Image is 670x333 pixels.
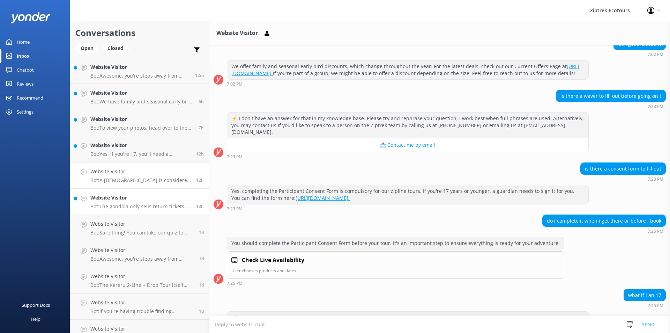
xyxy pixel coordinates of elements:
[199,230,204,236] span: Oct 10 2025 07:52am (UTC +13:00) Pacific/Auckland
[296,195,350,201] a: [URL][DOMAIN_NAME].
[90,194,191,202] h4: Website Visitor
[231,267,560,274] p: User chooses products and dates.
[227,281,243,285] strong: 7:25 PM
[90,168,191,175] h4: Website Visitor
[102,44,132,52] a: Closed
[90,99,193,105] p: Bot: We have family and seasonal early bird discounts available. These offers change throughout t...
[90,299,194,306] h4: Website Visitor
[90,89,193,97] h4: Website Visitor
[542,229,666,233] div: Oct 10 2025 07:25pm (UTC +13:00) Pacific/Auckland
[10,12,51,23] img: yonder-white-logo.png
[90,273,194,280] h4: Website Visitor
[227,237,564,249] div: You should complete the Participant Consent Form before your tour. It's an important step to ensu...
[70,162,209,189] a: Website VisitorBot:A [DEMOGRAPHIC_DATA] is considered an adult for our tours. Enjoy your ziplinin...
[613,52,666,57] div: Oct 10 2025 07:02pm (UTC +13:00) Pacific/Auckland
[70,294,209,320] a: Website VisitorBot:If you're having trouble finding availability online, please reach out to our ...
[75,26,204,39] h2: Conversations
[242,256,304,265] h4: Check Live Availability
[70,241,209,267] a: Website VisitorBot:Awesome, you're steps away from ziplining! It's easiest to book your zipline e...
[231,63,579,77] a: [URL][DOMAIN_NAME].
[227,154,589,159] div: Oct 10 2025 07:23pm (UTC +13:00) Pacific/Auckland
[216,29,258,38] h3: Website Visitor
[648,229,663,233] strong: 7:25 PM
[90,282,194,288] p: Bot: The Kereru 2-Line + Drop Tour itself lasts about 45 minutes to 1 hour, including the ziplini...
[90,63,190,71] h4: Website Visitor
[17,63,34,77] div: Chatbot
[90,308,194,314] p: Bot: If you're having trouble finding availability online, please reach out to our friendly Guest...
[196,203,204,209] span: Oct 10 2025 07:05pm (UTC +13:00) Pacific/Auckland
[227,185,588,204] div: Yes, completing the Participant Consent Form is compulsory for our zipline tours. If you're 17 ye...
[90,256,194,262] p: Bot: Awesome, you're steps away from ziplining! It's easiest to book your zipline experience onli...
[227,138,588,152] button: 📩 Contact me by email
[196,151,204,157] span: Oct 10 2025 07:27pm (UTC +13:00) Pacific/Auckland
[648,177,663,181] strong: 7:23 PM
[227,82,243,86] strong: 7:02 PM
[17,105,33,119] div: Settings
[90,246,194,254] h4: Website Visitor
[90,73,190,79] p: Bot: Awesome, you're steps away from ziplining! It's easiest to check live availability and book ...
[227,206,589,211] div: Oct 10 2025 07:23pm (UTC +13:00) Pacific/Auckland
[227,81,589,86] div: Oct 10 2025 07:02pm (UTC +13:00) Pacific/Auckland
[75,44,102,52] a: Open
[199,282,204,288] span: Oct 09 2025 10:43pm (UTC +13:00) Pacific/Auckland
[22,298,50,312] div: Support Docs
[90,177,191,183] p: Bot: A [DEMOGRAPHIC_DATA] is considered an adult for our tours. Enjoy your ziplining adventure!
[70,215,209,241] a: Website VisitorBot:Sure thing! You can take our quiz to help choose the best zipline adventure fo...
[196,177,204,183] span: Oct 10 2025 07:26pm (UTC +13:00) Pacific/Auckland
[70,84,209,110] a: Website VisitorBot:We have family and seasonal early bird discounts available. These offers chang...
[227,113,588,138] div: ⚡ I don't have an answer for that in my knowledge base. Please try and rephrase your question, I ...
[70,110,209,136] a: Website VisitorBot:To view your photos, head over to the My Photos Page on our website and select...
[556,104,666,109] div: Oct 10 2025 07:23pm (UTC +13:00) Pacific/Auckland
[624,303,666,308] div: Oct 10 2025 07:25pm (UTC +13:00) Pacific/Auckland
[90,203,191,210] p: Bot: The gondola only sells return tickets. If you're on the Kea 6-Line Tour, you won't use the r...
[624,289,665,301] div: what if i an 17
[75,43,99,53] div: Open
[581,163,665,175] div: is there a consent form to fill out
[17,49,30,63] div: Inbox
[227,60,588,79] div: We offer family and seasonal early bird discounts, which change throughout the year. For the late...
[90,125,193,131] p: Bot: To view your photos, head over to the My Photos Page on our website and select the exact dat...
[648,52,663,57] strong: 7:02 PM
[90,151,191,157] p: Bot: Yes, if you're 17, you'll need a guardian to sign your Participant Consent Form. You can fin...
[580,176,666,181] div: Oct 10 2025 07:23pm (UTC +13:00) Pacific/Auckland
[199,99,204,104] span: Oct 11 2025 02:09am (UTC +13:00) Pacific/Auckland
[648,304,663,308] strong: 7:25 PM
[90,325,194,333] h4: Website Visitor
[90,115,193,123] h4: Website Visitor
[648,104,663,109] strong: 7:23 PM
[90,142,191,149] h4: Website Visitor
[17,77,33,91] div: Reviews
[70,136,209,162] a: Website VisitorBot:Yes, if you're 17, you'll need a guardian to sign your Participant Consent For...
[227,155,243,159] strong: 7:23 PM
[227,207,243,211] strong: 7:23 PM
[17,91,43,105] div: Recommend
[17,35,30,49] div: Home
[90,230,194,236] p: Bot: Sure thing! You can take our quiz to help choose the best zipline adventure for you at [URL]...
[199,308,204,314] span: Oct 09 2025 07:04pm (UTC +13:00) Pacific/Auckland
[70,267,209,294] a: Website VisitorBot:The Kereru 2-Line + Drop Tour itself lasts about 45 minutes to 1 hour, includi...
[227,281,564,285] div: Oct 10 2025 07:25pm (UTC +13:00) Pacific/Auckland
[199,256,204,262] span: Oct 10 2025 06:50am (UTC +13:00) Pacific/Auckland
[199,125,204,131] span: Oct 11 2025 01:19am (UTC +13:00) Pacific/Auckland
[90,220,194,228] h4: Website Visitor
[31,312,40,326] div: Help
[102,43,129,53] div: Closed
[195,72,204,78] span: Oct 11 2025 08:10am (UTC +13:00) Pacific/Auckland
[70,189,209,215] a: Website VisitorBot:The gondola only sells return tickets. If you're on the Kea 6-Line Tour, you w...
[543,215,665,227] div: do i complete it when i get there or before i book
[70,58,209,84] a: Website VisitorBot:Awesome, you're steps away from ziplining! It's easiest to check live availabi...
[556,90,665,102] div: is there a waver to fill out before going on t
